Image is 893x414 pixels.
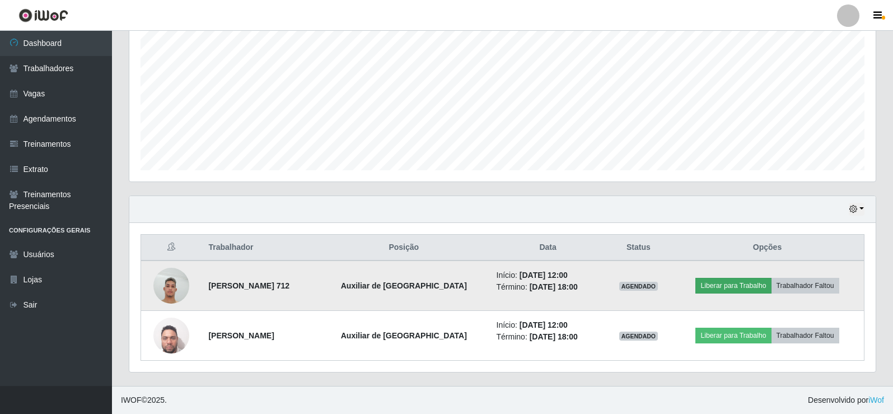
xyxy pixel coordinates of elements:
[341,331,467,340] strong: Auxiliar de [GEOGRAPHIC_DATA]
[619,332,658,341] span: AGENDADO
[520,320,568,329] time: [DATE] 12:00
[695,278,771,294] button: Liberar para Trabalho
[153,311,189,359] img: 1729168499099.jpeg
[208,331,274,340] strong: [PERSON_NAME]
[772,278,839,294] button: Trabalhador Faltou
[497,331,600,343] li: Término:
[341,281,467,290] strong: Auxiliar de [GEOGRAPHIC_DATA]
[497,319,600,331] li: Início:
[497,269,600,281] li: Início:
[497,281,600,293] li: Término:
[318,235,490,261] th: Posição
[208,281,289,290] strong: [PERSON_NAME] 712
[153,262,189,310] img: 1710456723900.jpeg
[121,396,142,404] span: IWOF
[695,328,771,343] button: Liberar para Trabalho
[808,394,884,406] span: Desenvolvido por
[619,282,658,291] span: AGENDADO
[530,332,578,341] time: [DATE] 18:00
[606,235,671,261] th: Status
[530,282,578,291] time: [DATE] 18:00
[772,328,839,343] button: Trabalhador Faltou
[868,396,884,404] a: iWof
[490,235,606,261] th: Data
[121,394,167,406] span: © 2025 .
[671,235,864,261] th: Opções
[520,271,568,280] time: [DATE] 12:00
[18,8,68,22] img: CoreUI Logo
[202,235,318,261] th: Trabalhador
